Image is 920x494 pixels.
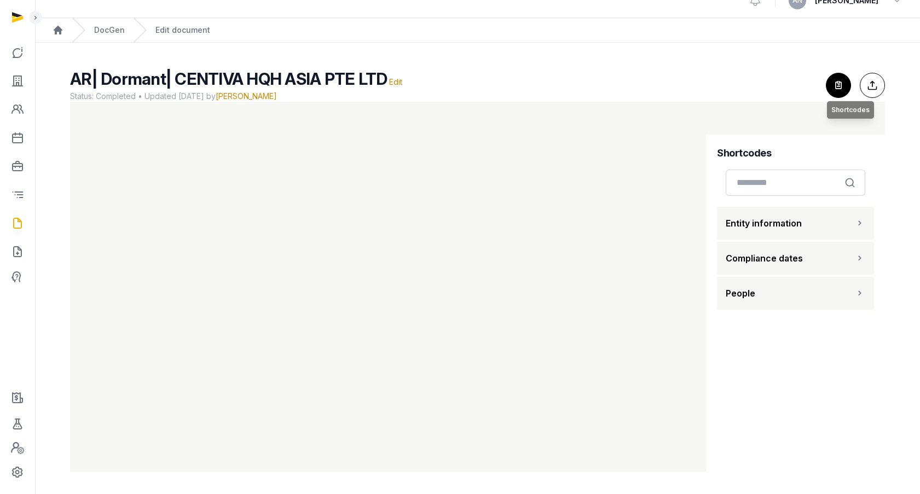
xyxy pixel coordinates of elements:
[826,73,851,98] button: Shortcodes
[35,18,920,43] nav: Breadcrumb
[70,69,387,89] span: AR| Dormant| CENTIVA HQH ASIA PTE LTD
[70,91,817,102] span: Status: Completed • Updated [DATE] by
[726,252,803,265] span: Compliance dates
[389,77,402,86] span: Edit
[717,242,874,275] button: Compliance dates
[717,207,874,240] button: Entity information
[726,217,802,230] span: Entity information
[726,287,755,300] span: People
[216,91,277,101] span: [PERSON_NAME]
[94,25,125,36] a: DocGen
[831,106,870,114] span: Shortcodes
[717,277,874,310] button: People
[155,25,210,36] div: Edit document
[717,146,874,161] h4: Shortcodes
